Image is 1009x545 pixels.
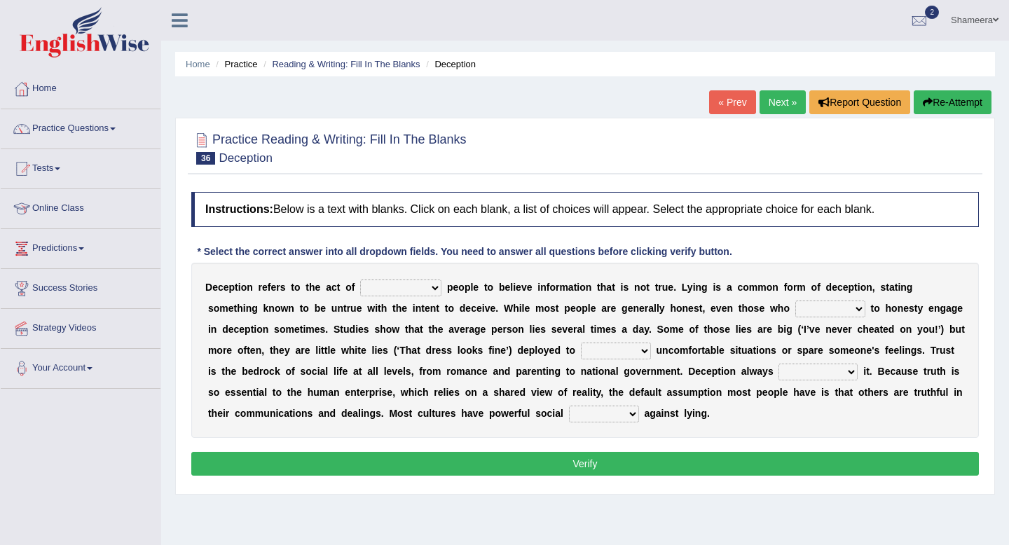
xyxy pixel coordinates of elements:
[849,282,855,293] b: p
[251,324,254,335] b: t
[562,324,568,335] b: v
[530,324,533,335] b: l
[499,282,505,293] b: b
[739,303,742,314] b: t
[294,324,300,335] b: e
[648,303,654,314] b: a
[212,57,257,71] li: Practice
[540,282,547,293] b: n
[568,324,573,335] b: e
[448,324,454,335] b: a
[239,324,245,335] b: e
[809,90,910,114] button: Report Question
[347,303,350,314] b: r
[208,303,214,314] b: s
[658,282,661,293] b: r
[357,303,362,314] b: e
[214,303,220,314] b: o
[274,324,280,335] b: s
[591,324,594,335] b: t
[640,282,647,293] b: o
[673,282,676,293] b: .
[263,324,269,335] b: n
[334,324,340,335] b: S
[196,152,215,165] span: 36
[268,282,271,293] b: f
[694,303,699,314] b: s
[505,282,511,293] b: e
[880,282,886,293] b: s
[219,303,228,314] b: m
[320,303,326,314] b: e
[470,282,473,293] b: l
[294,282,301,293] b: o
[898,282,900,293] b: i
[425,303,430,314] b: e
[522,303,525,314] b: l
[588,303,591,314] b: l
[914,303,918,314] b: t
[633,303,639,314] b: n
[326,282,331,293] b: a
[211,324,217,335] b: n
[306,324,314,335] b: m
[925,6,939,19] span: 2
[701,282,708,293] b: g
[392,303,396,314] b: t
[272,59,420,69] a: Reading & Writing: Fill In The Blanks
[743,282,749,293] b: o
[621,282,624,293] b: i
[191,130,467,165] h2: Practice Reading & Writing: Fill In The Blanks
[1,349,160,384] a: Your Account
[291,282,294,293] b: t
[409,324,415,335] b: h
[524,303,530,314] b: e
[275,303,281,314] b: o
[247,282,253,293] b: n
[832,282,837,293] b: e
[918,303,924,314] b: y
[568,282,574,293] b: a
[817,282,821,293] b: f
[375,303,378,314] b: i
[218,282,224,293] b: c
[871,303,874,314] b: t
[1,269,160,304] a: Success Stories
[436,303,439,314] b: t
[574,282,577,293] b: t
[465,303,471,314] b: e
[288,303,294,314] b: n
[659,303,665,314] b: y
[696,282,702,293] b: n
[537,282,540,293] b: i
[219,151,273,165] small: Deception
[662,282,668,293] b: u
[612,282,615,293] b: t
[343,303,347,314] b: t
[507,324,512,335] b: s
[907,282,913,293] b: g
[237,303,243,314] b: h
[222,324,228,335] b: d
[727,303,733,314] b: n
[577,324,582,335] b: a
[228,303,234,314] b: e
[401,303,407,314] b: e
[757,282,766,293] b: m
[957,303,963,314] b: e
[460,324,465,335] b: e
[606,282,612,293] b: a
[306,282,309,293] b: t
[547,282,550,293] b: f
[770,303,778,314] b: w
[874,303,880,314] b: o
[513,282,516,293] b: i
[235,282,238,293] b: t
[634,282,640,293] b: n
[473,282,479,293] b: e
[208,324,211,335] b: i
[787,282,793,293] b: o
[688,303,694,314] b: e
[497,324,503,335] b: e
[191,244,738,259] div: * Select the correct answer into all dropdown fields. You need to answer all questions before cli...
